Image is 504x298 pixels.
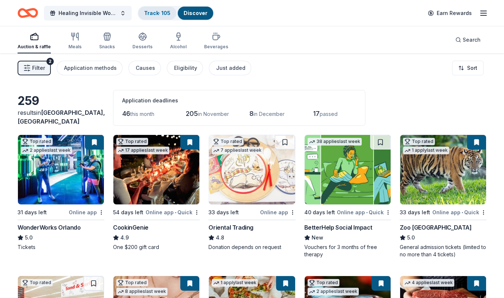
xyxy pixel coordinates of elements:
[204,29,228,53] button: Beverages
[44,6,132,20] button: Healing Invisible Wounds Golf Tournament
[450,33,486,47] button: Search
[68,29,82,53] button: Meals
[18,29,51,53] button: Auction & raffle
[144,10,170,16] a: Track· 105
[463,35,481,44] span: Search
[170,29,187,53] button: Alcohol
[68,44,82,50] div: Meals
[99,44,115,50] div: Snacks
[138,6,214,20] button: Track· 105Discover
[18,44,51,50] div: Auction & raffle
[59,9,117,18] span: Healing Invisible Wounds Golf Tournament
[424,7,476,20] a: Earn Rewards
[132,29,153,53] button: Desserts
[132,44,153,50] div: Desserts
[184,10,207,16] a: Discover
[99,29,115,53] button: Snacks
[204,44,228,50] div: Beverages
[170,44,187,50] div: Alcohol
[18,4,38,22] a: Home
